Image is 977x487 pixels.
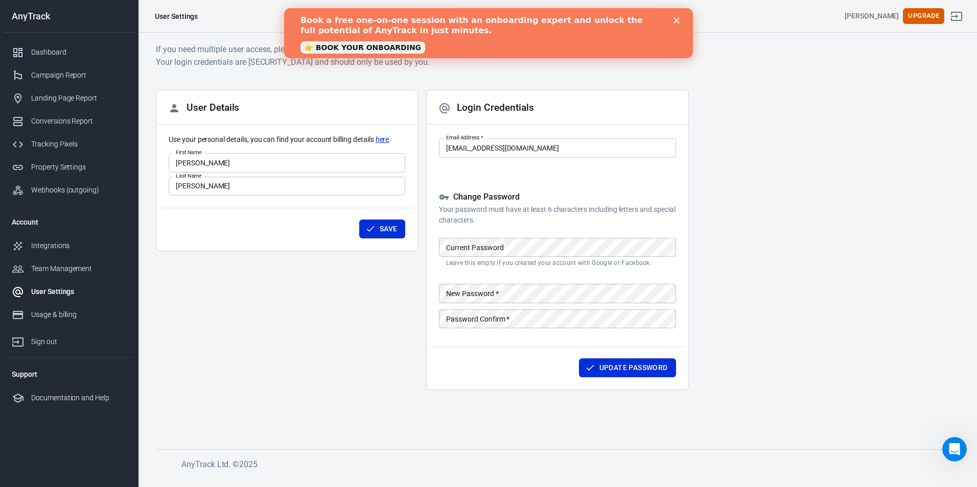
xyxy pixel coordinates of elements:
[31,393,126,403] div: Documentation and Help
[359,220,406,238] button: Save
[4,234,134,257] a: Integrations
[4,12,134,21] div: AnyTrack
[446,259,668,267] p: Leave this empty if you created your account with Google or Facebook.
[31,185,126,196] div: Webhooks (outgoing)
[942,437,967,461] iframe: Intercom live chat
[31,139,126,150] div: Tracking Pixels
[155,11,198,21] div: User Settings
[446,134,483,141] label: Email Address
[4,257,134,280] a: Team Management
[4,110,134,133] a: Conversions Report
[168,102,239,114] h2: User Details
[31,70,126,81] div: Campaign Report
[579,358,676,377] button: Update Password
[439,192,676,203] h5: Change Password
[4,156,134,179] a: Property Settings
[376,134,389,145] a: here
[4,303,134,326] a: Usage & billing
[944,4,969,29] a: Sign out
[31,116,126,127] div: Conversions Report
[455,8,660,25] button: Find anything...⌘ + K
[4,362,134,386] li: Support
[176,149,202,156] label: First Name
[4,179,134,202] a: Webhooks (outgoing)
[903,8,944,24] button: Upgrade
[4,64,134,87] a: Campaign Report
[31,240,126,251] div: Integrations
[4,326,134,353] a: Sign out
[4,41,134,64] a: Dashboard
[284,8,693,58] iframe: Intercom live chat banner
[4,87,134,110] a: Landing Page Report
[156,43,959,68] h6: If you need multiple user access, please for each of your users. Your login credentials are [SECU...
[438,102,533,114] h2: Login Credentials
[31,309,126,320] div: Usage & billing
[439,204,676,226] p: Your password must have at least 6 characters including letters and special characters.
[31,47,126,58] div: Dashboard
[389,9,400,15] div: Close
[31,162,126,173] div: Property Settings
[31,286,126,297] div: User Settings
[169,134,405,145] p: Use your personal details, you can find your account billing details .
[169,177,405,196] input: Doe
[181,458,948,471] h6: AnyTrack Ltd. © 2025
[176,172,202,180] label: Last Name
[31,93,126,104] div: Landing Page Report
[31,336,126,347] div: Sign out
[4,133,134,156] a: Tracking Pixels
[4,210,134,234] li: Account
[31,263,126,274] div: Team Management
[4,280,134,303] a: User Settings
[169,153,405,172] input: John
[845,11,899,21] div: Account id: nJItp6HM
